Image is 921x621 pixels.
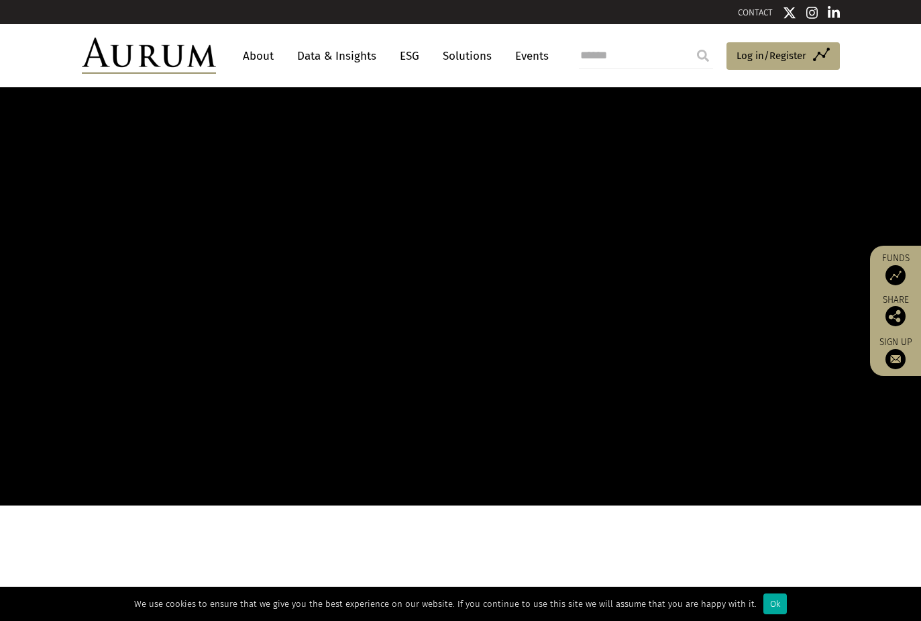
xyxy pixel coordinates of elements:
img: Sign up to our newsletter [885,349,906,369]
img: Linkedin icon [828,6,840,19]
a: Log in/Register [726,42,840,70]
a: Data & Insights [290,44,383,68]
a: About [236,44,280,68]
a: CONTACT [738,7,773,17]
img: Instagram icon [806,6,818,19]
div: Ok [763,593,787,614]
div: Share [877,295,914,326]
input: Submit [690,42,716,69]
a: ESG [393,44,426,68]
a: Events [508,44,549,68]
img: Twitter icon [783,6,796,19]
span: Log in/Register [737,48,806,64]
img: Aurum [82,38,216,74]
img: Access Funds [885,265,906,285]
a: Sign up [877,336,914,369]
img: Share this post [885,306,906,326]
a: Solutions [436,44,498,68]
a: Funds [877,252,914,285]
